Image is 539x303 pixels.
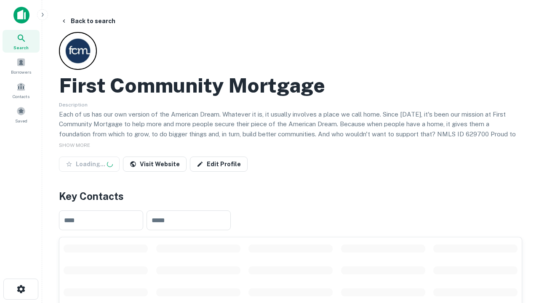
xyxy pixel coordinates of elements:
h2: First Community Mortgage [59,73,325,98]
a: Visit Website [123,157,187,172]
span: Description [59,102,88,108]
span: Saved [15,117,27,124]
a: Saved [3,103,40,126]
p: Each of us has our own version of the American Dream. Whatever it is, it usually involves a place... [59,109,522,149]
button: Back to search [57,13,119,29]
span: Borrowers [11,69,31,75]
span: Contacts [13,93,29,100]
a: Edit Profile [190,157,248,172]
span: SHOW MORE [59,142,90,148]
span: Search [13,44,29,51]
h4: Key Contacts [59,189,522,204]
img: capitalize-icon.png [13,7,29,24]
iframe: Chat Widget [497,209,539,249]
a: Borrowers [3,54,40,77]
a: Search [3,30,40,53]
a: Contacts [3,79,40,101]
